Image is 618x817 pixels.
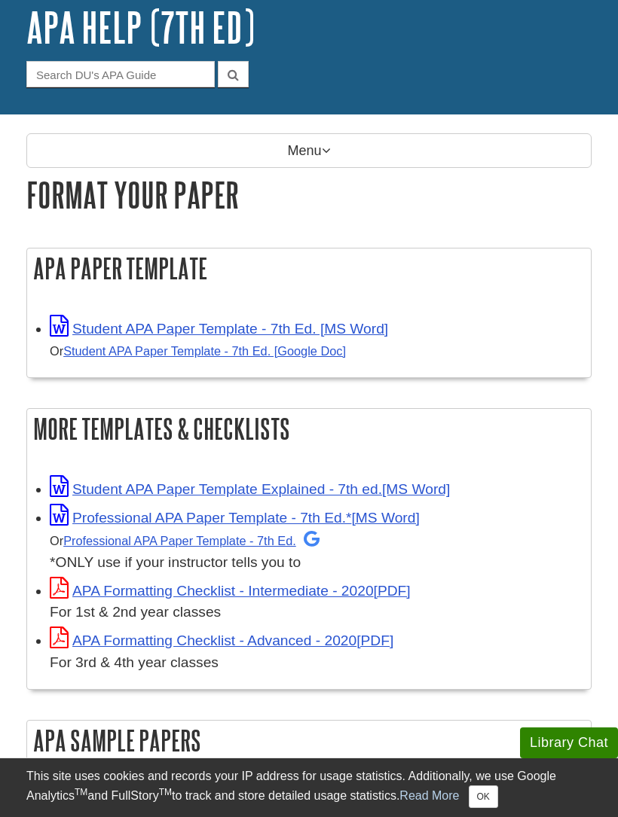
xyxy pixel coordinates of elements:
[50,481,450,497] a: Link opens in new window
[26,61,215,87] input: Search DU's APA Guide
[26,133,592,168] p: Menu
[63,344,346,358] a: Student APA Paper Template - 7th Ed. [Google Doc]
[50,602,583,623] div: For 1st & 2nd year classes
[26,175,592,214] h1: Format Your Paper
[520,727,618,758] button: Library Chat
[27,409,591,449] h2: More Templates & Checklists
[50,652,583,674] div: For 3rd & 4th year classes
[50,321,388,337] a: Link opens in new window
[50,583,411,599] a: Link opens in new window
[159,787,172,797] sup: TM
[75,787,87,797] sup: TM
[399,789,459,802] a: Read More
[50,534,320,547] small: Or
[50,510,420,526] a: Link opens in new window
[63,534,320,547] a: Professional APA Paper Template - 7th Ed.
[26,767,592,808] div: This site uses cookies and records your IP address for usage statistics. Additionally, we use Goo...
[27,721,591,761] h2: APA Sample Papers
[469,785,498,808] button: Close
[50,633,393,648] a: Link opens in new window
[27,248,591,288] h2: APA Paper Template
[50,529,583,574] div: *ONLY use if your instructor tells you to
[50,344,346,358] small: Or
[26,4,255,50] a: APA Help (7th Ed)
